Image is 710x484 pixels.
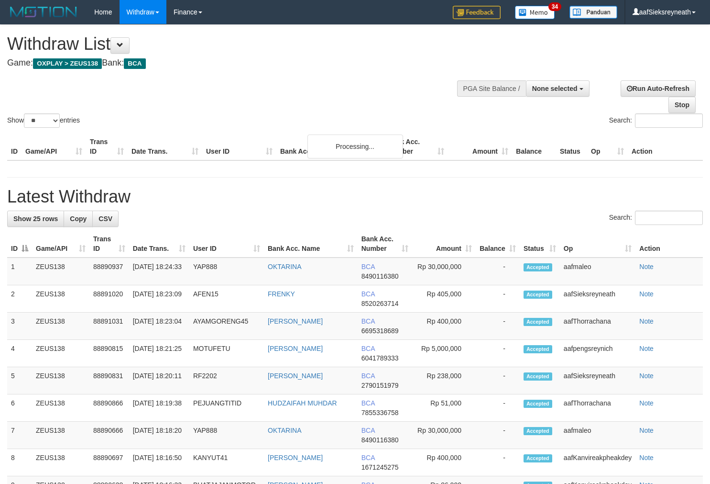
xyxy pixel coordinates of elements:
[33,58,102,69] span: OXPLAY > ZEUS138
[89,285,129,313] td: 88891020
[476,449,520,476] td: -
[560,367,635,394] td: aafSieksreyneath
[7,5,80,19] img: MOTION_logo.png
[361,399,375,407] span: BCA
[476,258,520,285] td: -
[361,372,375,380] span: BCA
[457,80,526,97] div: PGA Site Balance /
[7,449,32,476] td: 8
[609,211,703,225] label: Search:
[32,340,89,367] td: ZEUS138
[7,285,32,313] td: 2
[560,230,635,258] th: Op: activate to sort column ascending
[532,85,578,92] span: None selected
[129,367,189,394] td: [DATE] 18:20:11
[189,258,264,285] td: YAP888
[556,133,587,160] th: Status
[7,34,464,54] h1: Withdraw List
[32,313,89,340] td: ZEUS138
[89,367,129,394] td: 88890831
[32,285,89,313] td: ZEUS138
[7,394,32,422] td: 6
[268,263,302,270] a: OKTARINA
[526,80,590,97] button: None selected
[32,258,89,285] td: ZEUS138
[560,258,635,285] td: aafmaleo
[476,313,520,340] td: -
[24,113,60,128] select: Showentries
[189,313,264,340] td: AYAMGORENG45
[189,449,264,476] td: KANYUT41
[70,215,87,223] span: Copy
[124,58,145,69] span: BCA
[639,454,654,461] a: Note
[639,427,654,434] a: Note
[189,285,264,313] td: AFEN15
[189,422,264,449] td: YAP888
[7,340,32,367] td: 4
[560,285,635,313] td: aafSieksreyneath
[129,449,189,476] td: [DATE] 18:16:50
[89,394,129,422] td: 88890866
[412,313,476,340] td: Rp 400,000
[89,230,129,258] th: Trans ID: activate to sort column ascending
[569,6,617,19] img: panduan.png
[524,372,552,381] span: Accepted
[268,399,337,407] a: HUDZAIFAH MUHDAR
[639,290,654,298] a: Note
[621,80,696,97] a: Run Auto-Refresh
[476,394,520,422] td: -
[635,230,703,258] th: Action
[361,263,375,270] span: BCA
[524,427,552,435] span: Accepted
[361,427,375,434] span: BCA
[412,230,476,258] th: Amount: activate to sort column ascending
[635,113,703,128] input: Search:
[639,372,654,380] a: Note
[639,263,654,270] a: Note
[361,300,399,307] span: Copy 8520263714 to clipboard
[448,133,512,160] th: Amount
[361,409,399,416] span: Copy 7855336758 to clipboard
[476,422,520,449] td: -
[560,449,635,476] td: aafKanvireakpheakdey
[129,285,189,313] td: [DATE] 18:23:09
[89,422,129,449] td: 88890666
[361,463,399,471] span: Copy 1671245275 to clipboard
[64,211,93,227] a: Copy
[524,345,552,353] span: Accepted
[268,345,323,352] a: [PERSON_NAME]
[361,354,399,362] span: Copy 6041789333 to clipboard
[129,394,189,422] td: [DATE] 18:19:38
[189,230,264,258] th: User ID: activate to sort column ascending
[307,135,403,158] div: Processing...
[412,422,476,449] td: Rp 30,000,000
[412,340,476,367] td: Rp 5,000,000
[22,133,86,160] th: Game/API
[361,317,375,325] span: BCA
[635,211,703,225] input: Search:
[7,258,32,285] td: 1
[361,345,375,352] span: BCA
[7,211,64,227] a: Show 25 rows
[412,285,476,313] td: Rp 405,000
[361,272,399,280] span: Copy 8490116380 to clipboard
[524,318,552,326] span: Accepted
[202,133,276,160] th: User ID
[7,230,32,258] th: ID: activate to sort column descending
[7,422,32,449] td: 7
[89,313,129,340] td: 88891031
[412,258,476,285] td: Rp 30,000,000
[276,133,384,160] th: Bank Acc. Name
[548,2,561,11] span: 34
[515,6,555,19] img: Button%20Memo.svg
[512,133,556,160] th: Balance
[32,449,89,476] td: ZEUS138
[361,454,375,461] span: BCA
[13,215,58,223] span: Show 25 rows
[361,436,399,444] span: Copy 8490116380 to clipboard
[560,340,635,367] td: aafpengsreynich
[587,133,628,160] th: Op
[89,340,129,367] td: 88890815
[7,133,22,160] th: ID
